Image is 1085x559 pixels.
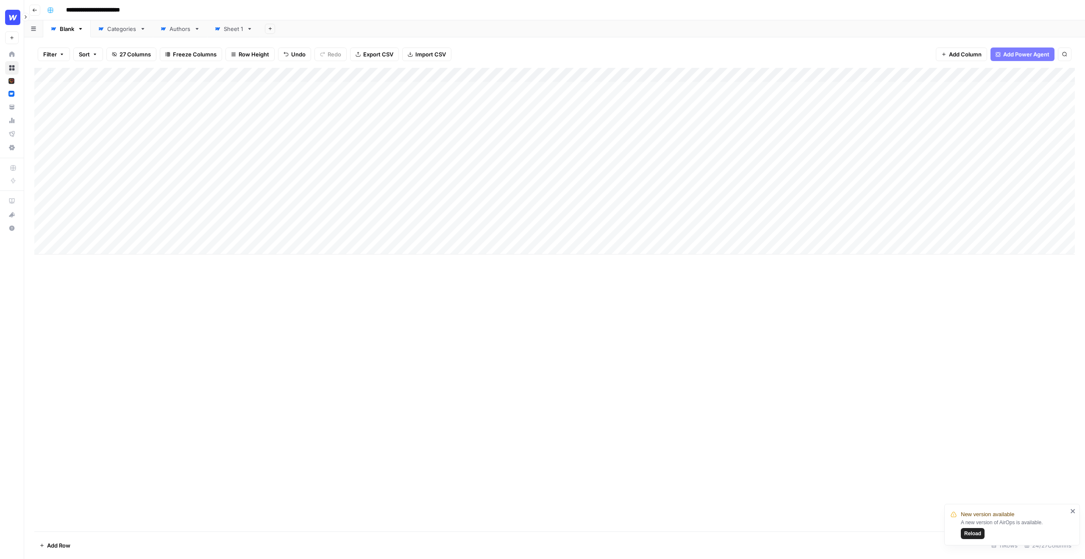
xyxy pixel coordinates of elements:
span: Add Power Agent [1003,50,1049,59]
img: a1pu3e9a4sjoov2n4mw66knzy8l8 [8,91,14,97]
a: Blank [43,20,91,37]
button: Filter [38,48,70,61]
button: Reload [961,528,985,539]
button: Workspace: Webflow [5,7,19,28]
button: Undo [278,48,311,61]
div: Authors [170,25,191,33]
button: What's new? [5,208,19,221]
button: Add Column [936,48,987,61]
span: 27 Columns [120,50,151,59]
button: Sort [73,48,103,61]
a: Your Data [5,100,19,114]
span: Add Row [47,541,70,550]
a: Browse [5,61,19,75]
a: AirOps Academy [5,194,19,208]
div: 11 Rows [988,539,1021,552]
span: Export CSV [363,50,393,59]
a: Home [5,48,19,61]
button: Redo [314,48,347,61]
button: Add Row [34,539,75,552]
div: Blank [60,25,74,33]
button: Row Height [225,48,275,61]
span: Filter [43,50,57,59]
a: Settings [5,141,19,154]
span: New version available [961,510,1014,519]
button: 27 Columns [106,48,156,61]
div: 24/27 Columns [1021,539,1075,552]
button: Export CSV [350,48,399,61]
button: Import CSV [402,48,451,61]
button: close [1070,508,1076,514]
button: Help + Support [5,221,19,235]
span: Sort [79,50,90,59]
button: Add Power Agent [990,48,1054,61]
span: Undo [291,50,306,59]
img: x9pvq66k5d6af0jwfjov4in6h5zj [8,78,14,84]
button: Freeze Columns [160,48,222,61]
img: Webflow Logo [5,10,20,25]
a: Categories [91,20,153,37]
span: Redo [328,50,341,59]
div: A new version of AirOps is available. [961,519,1068,539]
a: Flightpath [5,127,19,141]
span: Add Column [949,50,982,59]
a: Usage [5,114,19,127]
div: Categories [107,25,136,33]
div: Sheet 1 [224,25,243,33]
span: Freeze Columns [173,50,217,59]
a: Authors [153,20,207,37]
a: Sheet 1 [207,20,260,37]
span: Reload [964,530,981,537]
span: Row Height [239,50,269,59]
div: What's new? [6,208,18,221]
span: Import CSV [415,50,446,59]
